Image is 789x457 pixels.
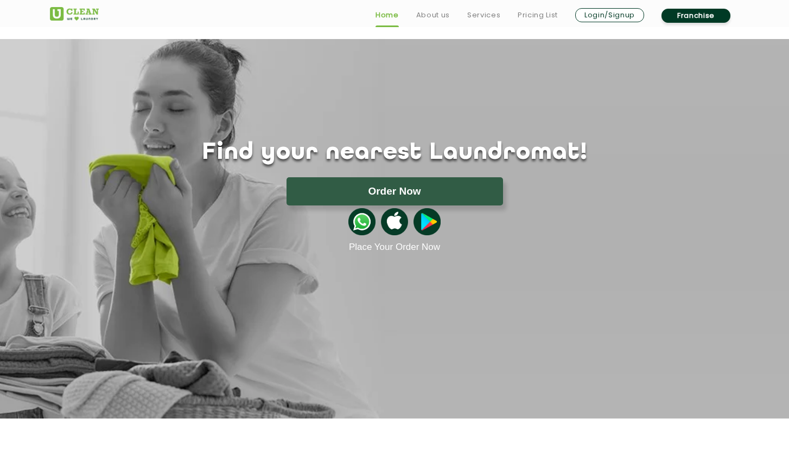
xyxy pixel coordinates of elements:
a: Pricing List [518,9,558,22]
button: Order Now [287,177,503,205]
a: Home [376,9,399,22]
a: Login/Signup [575,8,644,22]
img: whatsappicon.png [348,208,376,235]
a: Services [467,9,500,22]
img: apple-icon.png [381,208,408,235]
a: About us [416,9,450,22]
img: UClean Laundry and Dry Cleaning [50,7,99,21]
img: playstoreicon.png [413,208,441,235]
h1: Find your nearest Laundromat! [42,139,747,166]
a: Franchise [661,9,730,23]
a: Place Your Order Now [349,242,440,253]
